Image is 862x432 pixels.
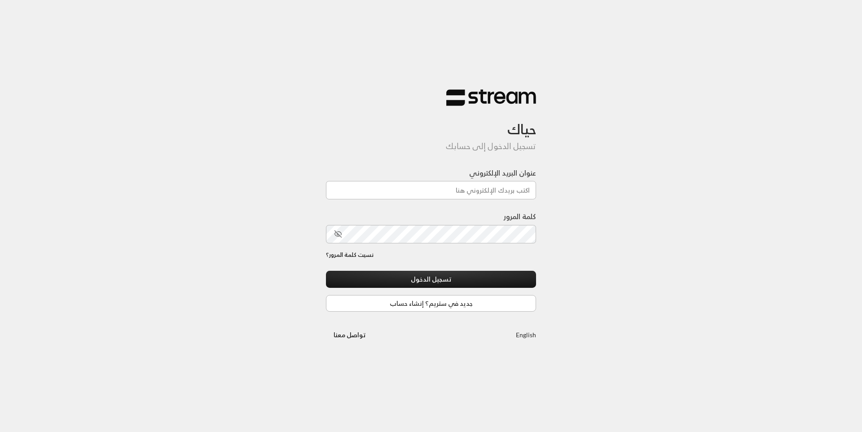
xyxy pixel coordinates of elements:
[326,329,373,340] a: تواصل معنا
[326,106,536,137] h3: حياك
[326,251,374,260] a: نسيت كلمة المرور؟
[326,271,536,287] button: تسجيل الدخول
[326,326,373,343] button: تواصل معنا
[326,295,536,312] a: جديد في ستريم؟ إنشاء حساب
[469,168,536,178] label: عنوان البريد الإلكتروني
[516,326,536,343] a: English
[446,89,536,106] img: Stream Logo
[326,141,536,151] h5: تسجيل الدخول إلى حسابك
[330,226,346,242] button: toggle password visibility
[326,181,536,199] input: اكتب بريدك الإلكتروني هنا
[504,211,536,222] label: كلمة المرور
